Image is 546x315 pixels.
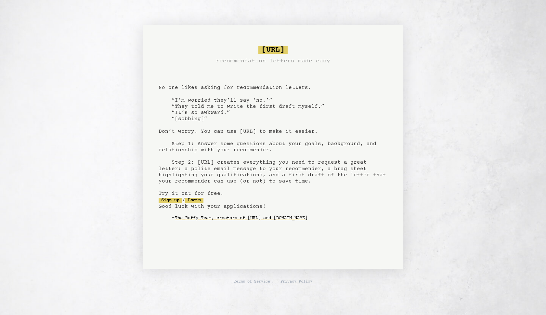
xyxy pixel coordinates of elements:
a: Login [185,198,203,203]
a: The Reffy Team, creators of [URL] and [DOMAIN_NAME] [175,213,307,223]
a: Sign up [159,198,182,203]
pre: No one likes asking for recommendation letters. “I’m worried they’ll say ‘no.’” “They told me to ... [159,44,387,234]
div: - [172,215,387,221]
a: Privacy Policy [280,279,312,284]
span: [URL] [258,46,288,54]
a: Terms of Service [234,279,270,284]
h3: recommendation letters made easy [216,57,330,66]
